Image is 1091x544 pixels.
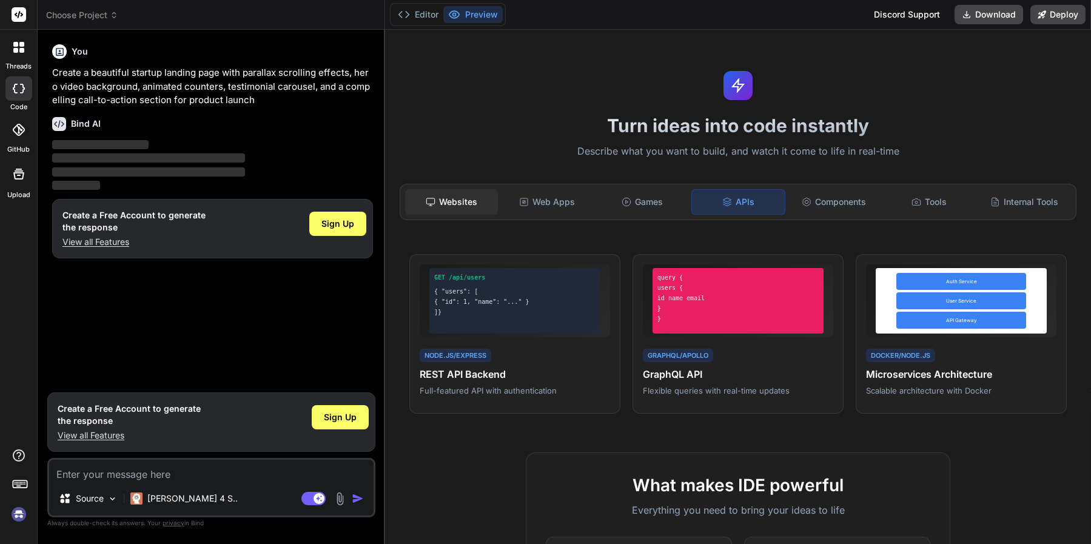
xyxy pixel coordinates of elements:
[107,494,118,504] img: Pick Models
[546,472,930,498] h2: What makes IDE powerful
[1030,5,1086,24] button: Deploy
[58,403,201,427] h1: Create a Free Account to generate the response
[657,304,819,313] div: }
[546,503,930,517] p: Everything you need to bring your ideas to life
[10,102,27,112] label: code
[52,140,149,149] span: ‌
[955,5,1023,24] button: Download
[657,273,819,282] div: query {
[405,189,498,215] div: Websites
[896,312,1026,329] div: API Gateway
[691,189,785,215] div: APIs
[896,292,1026,309] div: User Service
[62,236,206,248] p: View all Features
[47,517,375,529] p: Always double-check its answers. Your in Bind
[500,189,593,215] div: Web Apps
[392,115,1084,136] h1: Turn ideas into code instantly
[46,9,118,21] span: Choose Project
[62,209,206,233] h1: Create a Free Account to generate the response
[978,189,1071,215] div: Internal Tools
[434,297,596,306] div: { "id": 1, "name": "..." }
[643,385,833,396] p: Flexible queries with real-time updates
[434,273,596,282] div: GET /api/users
[52,153,245,163] span: ‌
[434,307,596,317] div: ]}
[866,349,935,363] div: Docker/Node.js
[324,411,357,423] span: Sign Up
[5,61,32,72] label: threads
[71,118,101,130] h6: Bind AI
[420,367,610,381] h4: REST API Backend
[866,385,1056,396] p: Scalable architecture with Docker
[883,189,976,215] div: Tools
[7,144,30,155] label: GitHub
[657,283,819,292] div: users {
[52,167,245,176] span: ‌
[7,190,30,200] label: Upload
[867,5,947,24] div: Discord Support
[321,218,354,230] span: Sign Up
[163,519,184,526] span: privacy
[393,6,443,23] button: Editor
[76,492,104,505] p: Source
[866,367,1056,381] h4: Microservices Architecture
[58,429,201,442] p: View all Features
[52,66,373,107] p: Create a beautiful startup landing page with parallax scrolling effects, hero video background, a...
[420,349,491,363] div: Node.js/Express
[333,492,347,506] img: attachment
[643,349,713,363] div: GraphQL/Apollo
[896,273,1026,290] div: Auth Service
[52,181,100,190] span: ‌
[434,287,596,296] div: { "users": [
[657,314,819,323] div: }
[8,504,29,525] img: signin
[443,6,503,23] button: Preview
[788,189,881,215] div: Components
[392,144,1084,160] p: Describe what you want to build, and watch it come to life in real-time
[147,492,238,505] p: [PERSON_NAME] 4 S..
[596,189,688,215] div: Games
[130,492,143,505] img: Claude 4 Sonnet
[352,492,364,505] img: icon
[643,367,833,381] h4: GraphQL API
[72,45,88,58] h6: You
[420,385,610,396] p: Full-featured API with authentication
[657,294,819,303] div: id name email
